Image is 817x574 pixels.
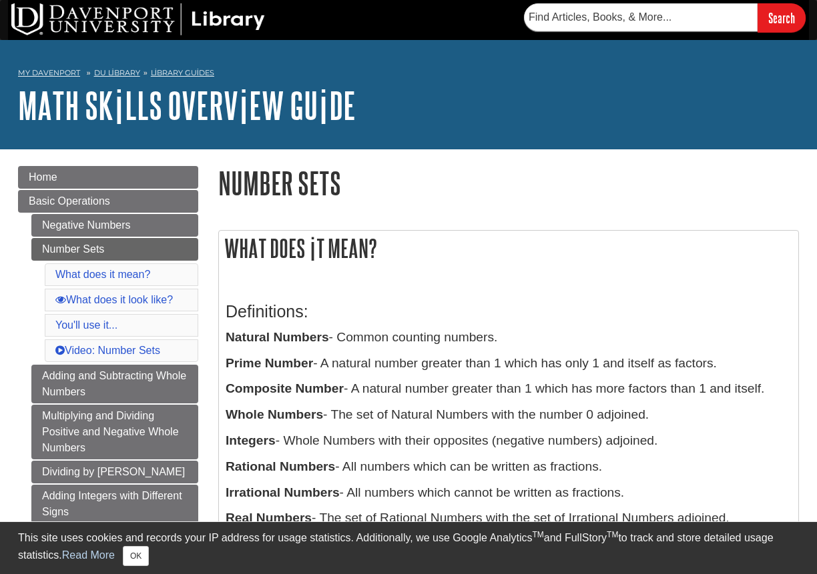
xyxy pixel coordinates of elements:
[771,255,814,273] a: Back to Top
[123,546,149,566] button: Close
[226,483,792,503] p: - All numbers which cannot be written as fractions.
[226,381,344,395] b: Composite Number
[524,3,758,31] input: Find Articles, Books, & More...
[226,431,792,451] p: - Whole Numbers with their opposites (negative numbers) adjoined.
[607,530,618,539] sup: TM
[226,302,792,321] h3: Definitions:
[226,379,792,399] p: - A natural number greater than 1 which has more factors than 1 and itself.
[18,166,198,189] a: Home
[226,354,792,373] p: - A natural number greater than 1 which has only 1 and itself as factors.
[31,461,198,483] a: Dividing by [PERSON_NAME]
[31,405,198,459] a: Multiplying and Dividing Positive and Negative Whole Numbers
[62,549,115,561] a: Read More
[226,485,340,499] b: Irrational Numbers
[226,405,792,425] p: - The set of Natural Numbers with the number 0 adjoined.
[226,509,792,528] p: - The set of Rational Numbers with the set of Irrational Numbers adjoined.
[151,68,214,77] a: Library Guides
[226,328,792,347] p: - Common counting numbers.
[11,3,265,35] img: DU Library
[18,67,80,79] a: My Davenport
[226,356,313,370] b: Prime Number
[226,459,335,473] b: Rational Numbers
[29,195,110,207] span: Basic Operations
[226,511,312,525] b: Real Numbers
[31,485,198,523] a: Adding Integers with Different Signs
[29,171,57,183] span: Home
[31,214,198,237] a: Negative Numbers
[226,457,792,477] p: - All numbers which can be written as fractions.
[758,3,806,32] input: Search
[532,530,543,539] sup: TM
[18,530,799,566] div: This site uses cookies and records your IP address for usage statistics. Additionally, we use Goo...
[218,166,799,200] h1: Number Sets
[55,345,160,356] a: Video: Number Sets
[55,294,173,305] a: What does it look like?
[55,269,150,280] a: What does it mean?
[18,85,356,126] a: Math Skills Overview Guide
[31,238,198,261] a: Number Sets
[94,68,140,77] a: DU Library
[219,231,798,271] h2: What does it mean?
[226,407,323,421] b: Whole Numbers
[226,330,329,344] b: Natural Numbers
[18,190,198,213] a: Basic Operations
[31,365,198,403] a: Adding and Subtracting Whole Numbers
[55,319,117,331] a: You'll use it...
[524,3,806,32] form: Searches DU Library's articles, books, and more
[226,433,276,447] b: Integers
[18,64,799,85] nav: breadcrumb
